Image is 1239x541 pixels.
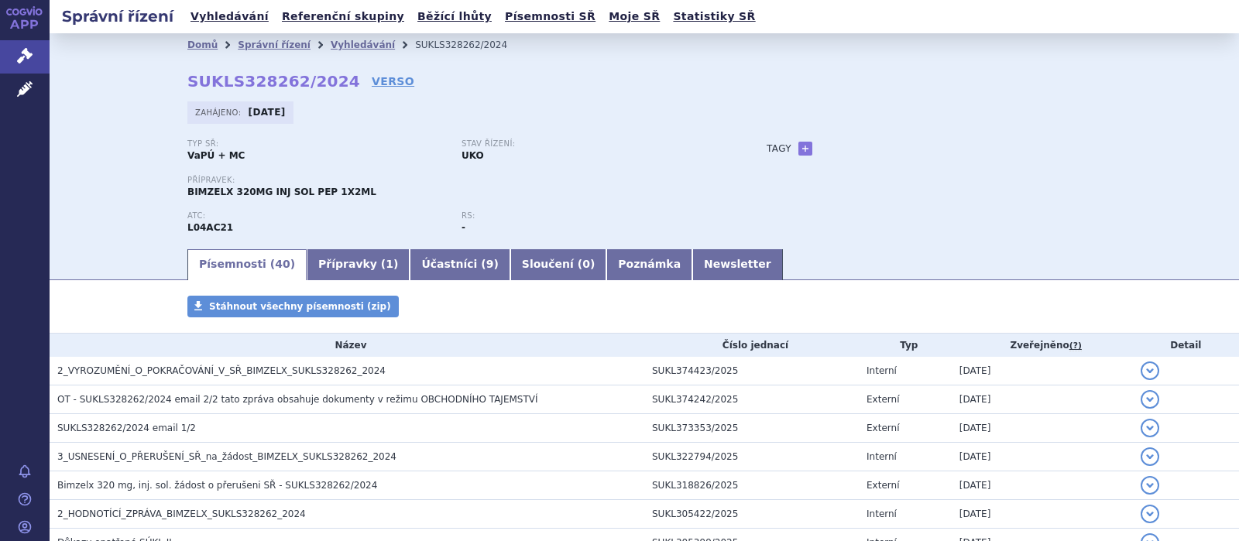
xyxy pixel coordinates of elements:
a: Stáhnout všechny písemnosti (zip) [187,296,399,317]
span: OT - SUKLS328262/2024 email 2/2 tato zpráva obsahuje dokumenty v režimu OBCHODNÍHO TAJEMSTVÍ [57,394,538,405]
td: [DATE] [952,414,1133,443]
a: Moje SŘ [604,6,664,27]
h3: Tagy [767,139,791,158]
td: [DATE] [952,385,1133,414]
p: RS: [462,211,720,221]
strong: SUKLS328262/2024 [187,72,360,91]
a: Poznámka [606,249,692,280]
td: SUKL305422/2025 [644,500,859,529]
span: Externí [867,423,899,433]
span: 2_HODNOTÍCÍ_ZPRÁVA_BIMZELX_SUKLS328262_2024 [57,508,306,519]
a: Sloučení (0) [510,249,606,280]
button: detail [1141,361,1159,380]
button: detail [1141,419,1159,437]
td: [DATE] [952,443,1133,471]
button: detail [1141,505,1159,523]
a: Referenční skupiny [277,6,409,27]
span: 1 [386,258,393,270]
span: Interní [867,365,897,376]
a: VERSO [372,74,414,89]
button: detail [1141,390,1159,409]
span: Interní [867,508,897,519]
a: Účastníci (9) [410,249,510,280]
a: + [798,142,812,156]
span: Externí [867,394,899,405]
a: Domů [187,39,218,50]
a: Newsletter [692,249,783,280]
span: Bimzelx 320 mg, inj. sol. žádost o přerušeni SŘ - SUKLS328262/2024 [57,480,377,491]
a: Běžící lhůty [413,6,496,27]
th: Číslo jednací [644,334,859,357]
a: Statistiky SŘ [668,6,760,27]
td: [DATE] [952,357,1133,385]
button: detail [1141,476,1159,495]
abbr: (?) [1069,341,1082,351]
td: SUKL322794/2025 [644,443,859,471]
p: ATC: [187,211,446,221]
span: 40 [275,258,290,270]
a: Vyhledávání [186,6,273,27]
strong: BIMEKIZUMAB [187,222,233,233]
p: Přípravek: [187,176,736,185]
p: Stav řízení: [462,139,720,149]
td: [DATE] [952,471,1133,500]
span: BIMZELX 320MG INJ SOL PEP 1X2ML [187,187,376,197]
button: detail [1141,447,1159,466]
span: Interní [867,451,897,462]
th: Detail [1133,334,1239,357]
a: Písemnosti SŘ [500,6,600,27]
th: Zveřejněno [952,334,1133,357]
td: SUKL318826/2025 [644,471,859,500]
li: SUKLS328262/2024 [415,33,527,56]
th: Název [50,334,644,357]
strong: UKO [462,150,484,161]
span: Zahájeno: [195,106,244,118]
h2: Správní řízení [50,5,186,27]
span: SUKLS328262/2024 email 1/2 [57,423,196,433]
span: 9 [486,258,494,270]
p: Typ SŘ: [187,139,446,149]
a: Správní řízení [238,39,311,50]
td: [DATE] [952,500,1133,529]
strong: [DATE] [249,107,286,118]
th: Typ [859,334,952,357]
a: Vyhledávání [331,39,395,50]
td: SUKL374423/2025 [644,357,859,385]
span: 3_USNESENÍ_O_PŘERUŠENÍ_SŘ_na_žádost_BIMZELX_SUKLS328262_2024 [57,451,396,462]
span: Externí [867,480,899,491]
strong: VaPÚ + MC [187,150,245,161]
a: Písemnosti (40) [187,249,307,280]
a: Přípravky (1) [307,249,410,280]
span: 0 [582,258,590,270]
span: 2_VYROZUMĚNÍ_O_POKRAČOVÁNÍ_V_SŘ_BIMZELX_SUKLS328262_2024 [57,365,386,376]
td: SUKL373353/2025 [644,414,859,443]
td: SUKL374242/2025 [644,385,859,414]
strong: - [462,222,465,233]
span: Stáhnout všechny písemnosti (zip) [209,301,391,312]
